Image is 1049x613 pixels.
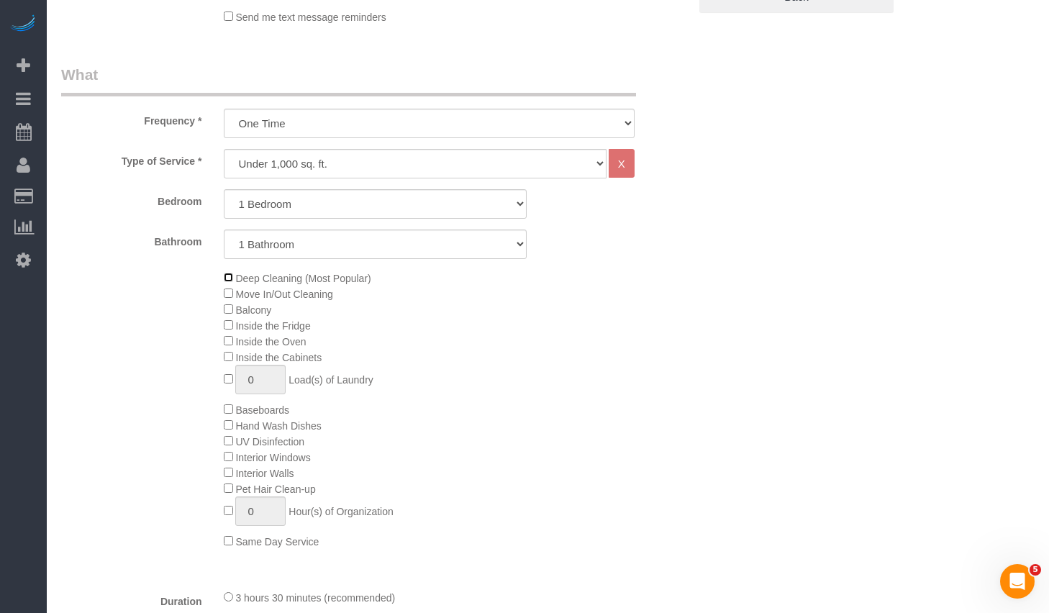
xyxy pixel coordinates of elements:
span: Inside the Oven [235,336,306,348]
span: 3 hours 30 minutes (recommended) [235,592,395,604]
iframe: Intercom live chat [1000,564,1035,599]
span: Move In/Out Cleaning [235,289,332,300]
span: Hand Wash Dishes [235,420,321,432]
label: Bathroom [50,230,213,249]
span: Inside the Fridge [235,320,310,332]
legend: What [61,64,636,96]
label: Type of Service * [50,149,213,168]
label: Bedroom [50,189,213,209]
span: Deep Cleaning (Most Popular) [235,273,371,284]
img: Automaid Logo [9,14,37,35]
label: Frequency * [50,109,213,128]
span: Interior Walls [235,468,294,479]
span: Same Day Service [235,536,319,548]
span: Interior Windows [235,452,310,463]
span: Balcony [235,304,271,316]
span: Inside the Cabinets [235,352,322,363]
label: Duration [50,589,213,609]
span: Hour(s) of Organization [289,506,394,517]
span: Send me text message reminders [235,12,386,23]
span: 5 [1030,564,1041,576]
span: Pet Hair Clean-up [235,483,315,495]
span: UV Disinfection [235,436,304,448]
span: Load(s) of Laundry [289,374,373,386]
span: Baseboards [235,404,289,416]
